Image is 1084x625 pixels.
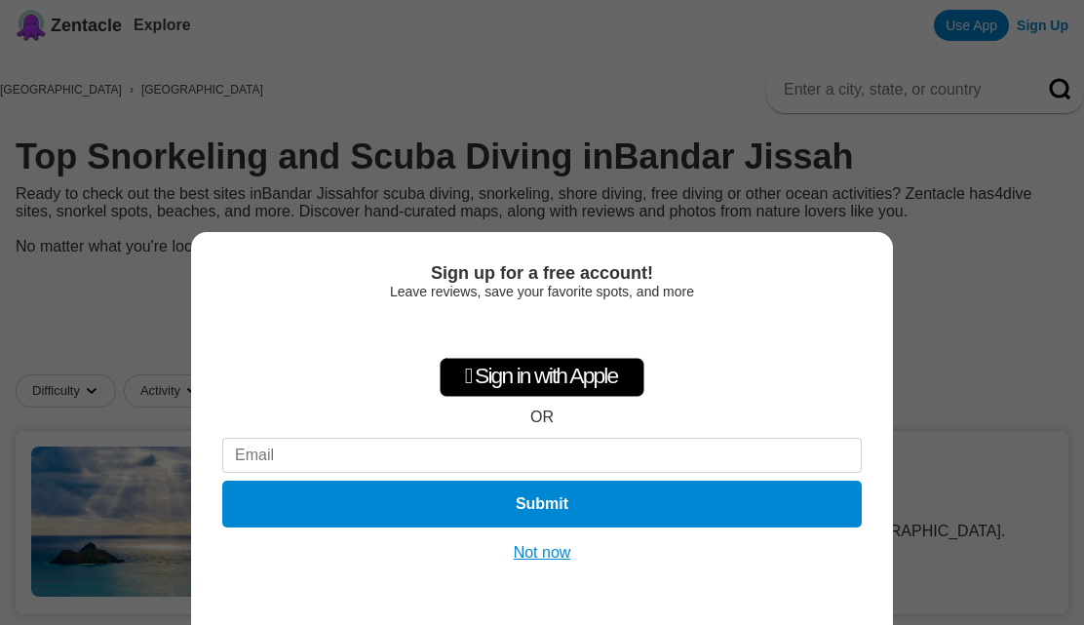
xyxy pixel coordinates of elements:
[440,358,644,397] div: Sign in with Apple
[222,284,862,299] div: Leave reviews, save your favorite spots, and more
[222,263,862,284] div: Sign up for a free account!
[530,409,554,426] div: OR
[430,309,654,352] div: Se connecter avec Google. S'ouvre dans un nouvel onglet.
[420,309,664,352] iframe: Bouton "Se connecter avec Google"
[222,438,862,473] input: Email
[222,481,862,527] button: Submit
[508,543,577,563] button: Not now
